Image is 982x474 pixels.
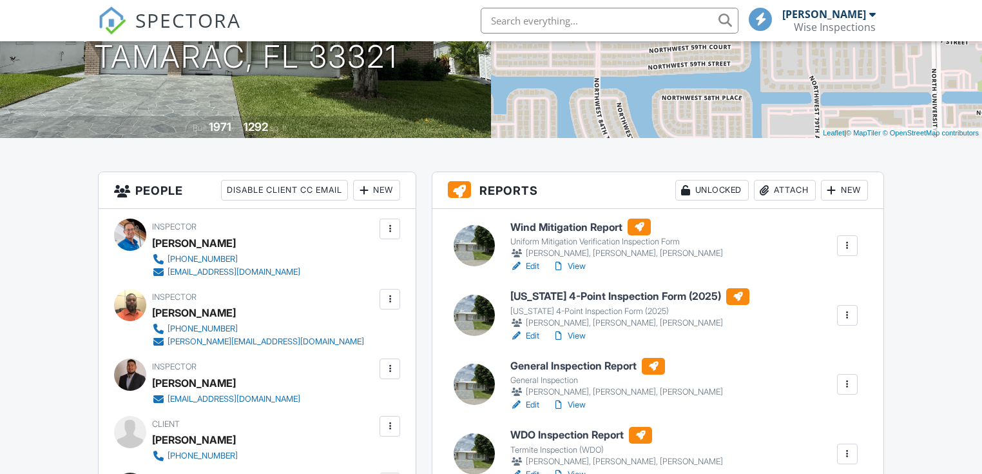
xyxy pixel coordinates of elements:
div: Attach [754,180,816,201]
div: [PERSON_NAME], [PERSON_NAME], [PERSON_NAME] [510,317,749,330]
div: [PERSON_NAME] [152,303,236,322]
a: Wind Mitigation Report Uniform Mitigation Verification Inspection Form [PERSON_NAME], [PERSON_NAM... [510,219,723,260]
div: Termite Inspection (WDO) [510,445,723,455]
a: © OpenStreetMap contributors [883,129,979,137]
div: [PHONE_NUMBER] [168,451,238,461]
a: [PHONE_NUMBER] [152,253,300,266]
a: Leaflet [823,129,844,137]
div: [PERSON_NAME], [PERSON_NAME], [PERSON_NAME] [510,247,723,260]
div: [EMAIL_ADDRESS][DOMAIN_NAME] [168,267,300,277]
div: [PERSON_NAME], [PERSON_NAME], [PERSON_NAME] [510,455,723,468]
h6: General Inspection Report [510,358,723,375]
div: [US_STATE] 4-Point Inspection Form (2025) [510,306,749,317]
div: [PERSON_NAME] [152,430,236,449]
img: The Best Home Inspection Software - Spectora [98,6,126,35]
a: WDO Inspection Report Termite Inspection (WDO) [PERSON_NAME], [PERSON_NAME], [PERSON_NAME] [510,427,723,468]
div: [PERSON_NAME] [782,8,866,21]
div: New [353,180,400,201]
h6: WDO Inspection Report [510,427,723,444]
div: Uniform Mitigation Verification Inspection Form [510,237,723,247]
div: [PERSON_NAME] [152,373,236,393]
span: Built [193,123,207,133]
span: SPECTORA [135,6,241,34]
a: View [552,260,586,273]
a: Edit [510,399,539,411]
span: sq. ft. [270,123,288,133]
h3: People [99,172,416,209]
span: Client [152,419,180,429]
span: Inspector [152,362,197,371]
div: [PERSON_NAME] [152,233,236,253]
div: [PHONE_NUMBER] [168,324,238,334]
span: Inspector [152,222,197,232]
div: Disable Client CC Email [221,180,348,201]
a: SPECTORA [98,17,241,44]
div: 1971 [209,120,231,133]
div: Unlocked [675,180,749,201]
a: [EMAIL_ADDRESS][DOMAIN_NAME] [152,266,300,279]
div: New [821,180,868,201]
div: [EMAIL_ADDRESS][DOMAIN_NAME] [168,394,300,404]
a: © MapTiler [846,129,881,137]
span: Inspector [152,292,197,302]
a: [US_STATE] 4-Point Inspection Form (2025) [US_STATE] 4-Point Inspection Form (2025) [PERSON_NAME]... [510,288,749,330]
a: [PHONE_NUMBER] [152,449,238,462]
div: Wise Inspections [794,21,876,34]
div: | [820,128,982,139]
div: [PERSON_NAME], [PERSON_NAME], [PERSON_NAME] [510,386,723,399]
a: View [552,399,586,411]
a: General Inspection Report General Inspection [PERSON_NAME], [PERSON_NAME], [PERSON_NAME] [510,358,723,399]
a: [EMAIL_ADDRESS][DOMAIN_NAME] [152,393,300,406]
h3: Reports [432,172,883,209]
a: Edit [510,260,539,273]
div: 1292 [244,120,268,133]
div: [PERSON_NAME][EMAIL_ADDRESS][DOMAIN_NAME] [168,337,364,347]
a: [PHONE_NUMBER] [152,322,364,335]
a: [PERSON_NAME][EMAIL_ADDRESS][DOMAIN_NAME] [152,335,364,348]
input: Search everything... [481,8,738,34]
h6: [US_STATE] 4-Point Inspection Form (2025) [510,288,749,305]
a: View [552,330,586,342]
h1: [STREET_ADDRESS] Tamarac, FL 33321 [94,6,398,75]
div: General Inspection [510,375,723,386]
h6: Wind Mitigation Report [510,219,723,235]
div: [PHONE_NUMBER] [168,254,238,264]
a: Edit [510,330,539,342]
